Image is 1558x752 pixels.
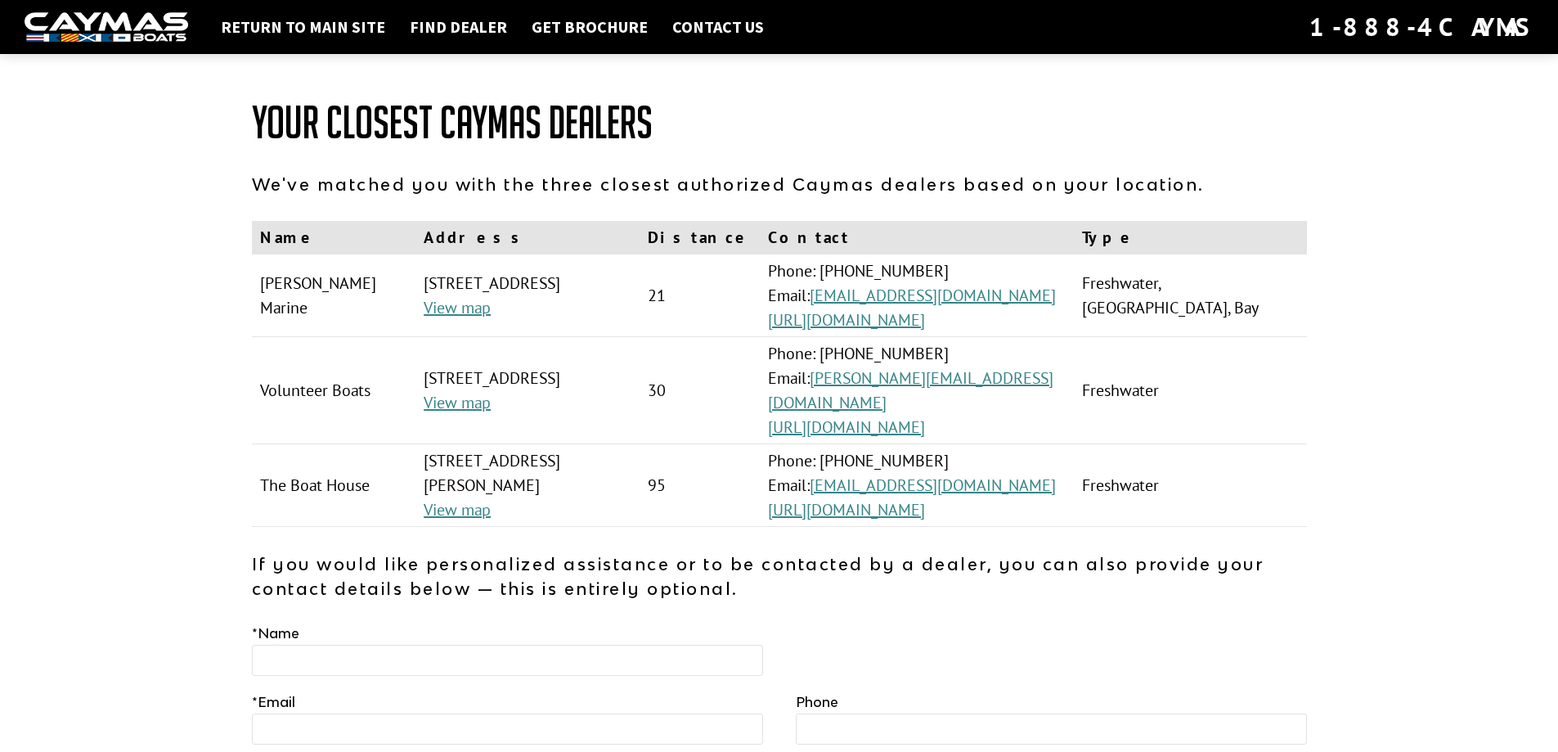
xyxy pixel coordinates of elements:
h1: Your Closest Caymas Dealers [252,98,1307,147]
td: [STREET_ADDRESS][PERSON_NAME] [415,444,640,527]
a: [URL][DOMAIN_NAME] [768,499,925,520]
td: 21 [640,254,760,337]
div: 1-888-4CAYMAS [1309,9,1533,45]
label: Phone [796,692,838,712]
a: Contact Us [664,16,772,38]
a: Get Brochure [523,16,656,38]
a: Find Dealer [402,16,515,38]
a: [PERSON_NAME][EMAIL_ADDRESS][DOMAIN_NAME] [768,367,1053,413]
a: View map [424,499,491,520]
a: [URL][DOMAIN_NAME] [768,309,925,331]
a: [URL][DOMAIN_NAME] [768,417,925,438]
th: Contact [760,221,1074,254]
a: View map [424,392,491,413]
img: white-logo-c9c8dbefe5ff5ceceb0f0178aa75bf4bb51f6bca0971e226c86eb53dfe498488.png [25,12,188,43]
td: [PERSON_NAME] Marine [252,254,416,337]
a: [EMAIL_ADDRESS][DOMAIN_NAME] [810,285,1056,306]
td: 95 [640,444,760,527]
td: Phone: [PHONE_NUMBER] Email: [760,337,1074,444]
p: We've matched you with the three closest authorized Caymas dealers based on your location. [252,172,1307,196]
a: View map [424,297,491,318]
td: Phone: [PHONE_NUMBER] Email: [760,444,1074,527]
a: Return to main site [213,16,393,38]
p: If you would like personalized assistance or to be contacted by a dealer, you can also provide yo... [252,552,1307,601]
td: [STREET_ADDRESS] [415,337,640,444]
td: [STREET_ADDRESS] [415,254,640,337]
td: Freshwater [1074,337,1306,444]
td: Freshwater [1074,444,1306,527]
td: 30 [640,337,760,444]
td: The Boat House [252,444,416,527]
label: Name [252,624,299,643]
th: Type [1074,221,1306,254]
th: Address [415,221,640,254]
td: Volunteer Boats [252,337,416,444]
td: Phone: [PHONE_NUMBER] Email: [760,254,1074,337]
th: Name [252,221,416,254]
a: [EMAIL_ADDRESS][DOMAIN_NAME] [810,475,1056,496]
td: Freshwater, [GEOGRAPHIC_DATA], Bay [1074,254,1306,337]
th: Distance [640,221,760,254]
label: Email [252,692,295,712]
